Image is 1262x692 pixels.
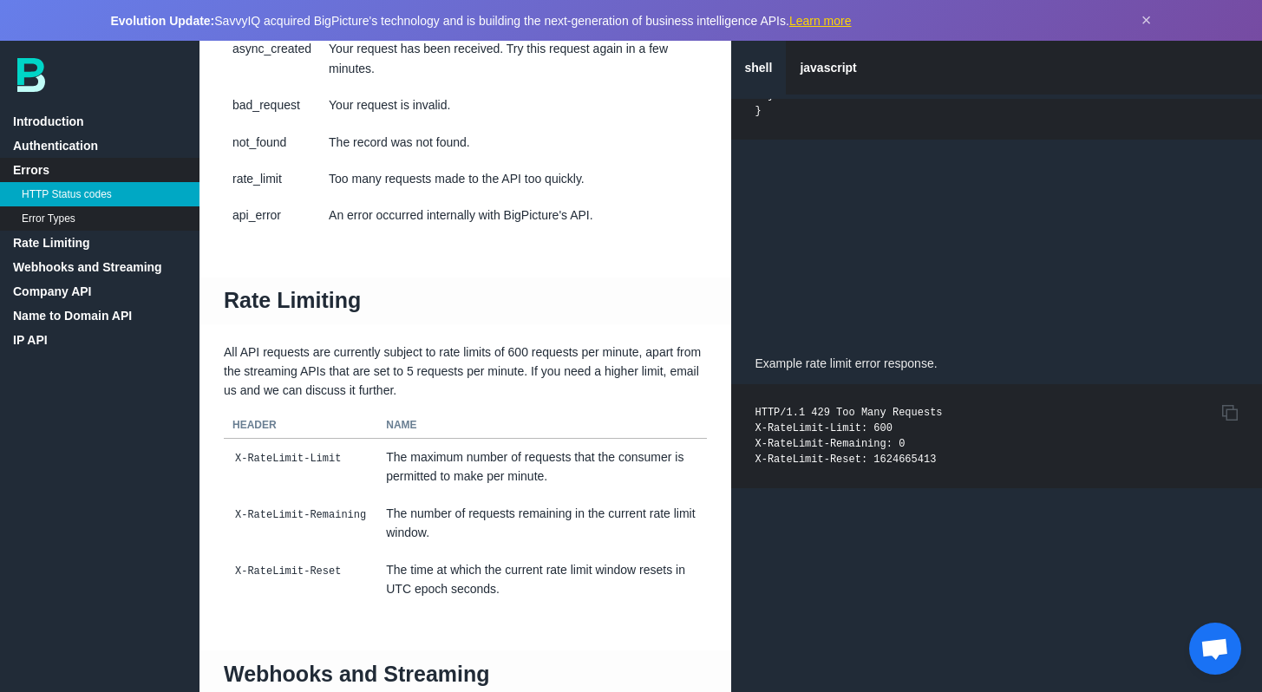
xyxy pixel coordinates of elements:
[755,105,762,117] span: }
[1189,623,1241,675] a: Open chat
[755,407,943,466] code: HTTP/1.1 429 Too Many Requests X-RateLimit-Limit: 600 X-RateLimit-Remaining: 0 X-RateLimit-Reset:...
[320,160,706,197] td: Too many requests made to the API too quickly.
[17,58,45,92] img: bp-logo-B-teal.svg
[224,124,320,160] td: not_found
[320,197,706,233] td: An error occurred internally with BigPicture's API.
[232,506,369,524] code: X-RateLimit-Remaining
[111,14,852,28] span: SavvyIQ acquired BigPicture's technology and is building the next-generation of business intellig...
[224,160,320,197] td: rate_limit
[377,413,706,439] th: Name
[224,30,320,87] td: async_created
[1141,10,1152,30] button: Dismiss announcement
[232,563,343,580] code: X-RateLimit-Reset
[786,41,870,95] a: javascript
[232,450,343,467] code: X-RateLimit-Limit
[731,41,787,95] a: shell
[377,439,706,495] td: The maximum number of requests that the consumer is permitted to make per minute.
[377,495,706,552] td: The number of requests remaining in the current rate limit window.
[224,87,320,123] td: bad_request
[789,14,852,28] a: Learn more
[111,14,215,28] strong: Evolution Update:
[320,87,706,123] td: Your request is invalid.
[199,343,731,401] p: All API requests are currently subject to rate limits of 600 requests per minute, apart from the ...
[224,197,320,233] td: api_error
[199,277,731,324] h1: Rate Limiting
[224,413,377,439] th: Header
[377,552,706,608] td: The time at which the current rate limit window resets in UTC epoch seconds.
[320,124,706,160] td: The record was not found.
[320,30,706,87] td: Your request has been received. Try this request again in a few minutes.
